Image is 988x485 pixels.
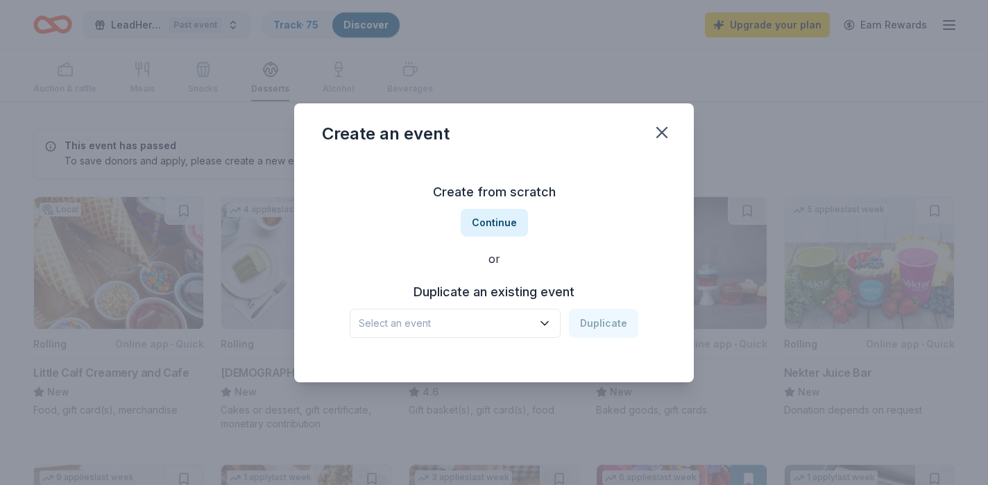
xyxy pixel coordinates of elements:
h3: Create from scratch [322,181,666,203]
div: Create an event [322,123,450,145]
h3: Duplicate an existing event [350,281,638,303]
span: Select an event [359,315,532,332]
button: Continue [461,209,528,237]
button: Select an event [350,309,561,338]
div: or [322,250,666,267]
